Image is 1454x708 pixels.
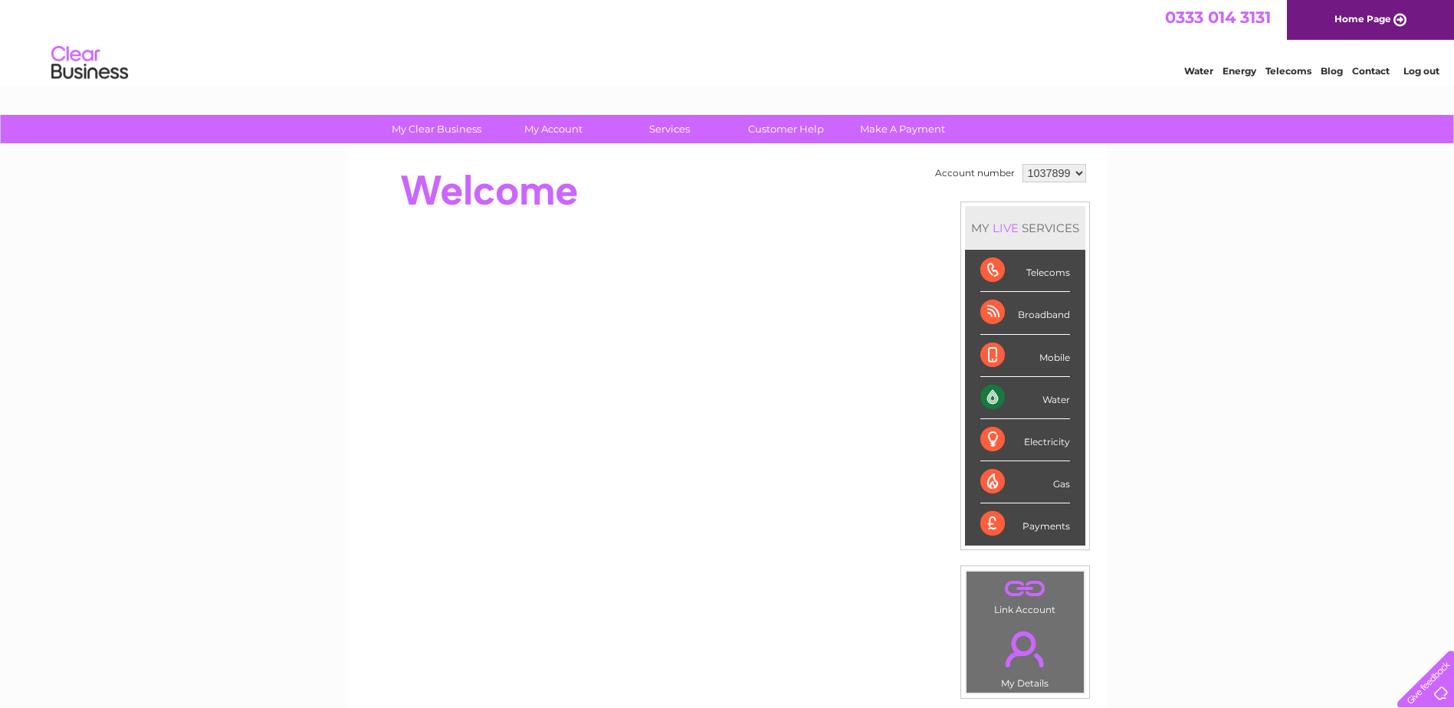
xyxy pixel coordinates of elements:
[1352,65,1390,77] a: Contact
[980,377,1070,419] div: Water
[1265,65,1311,77] a: Telecoms
[980,419,1070,461] div: Electricity
[373,115,500,143] a: My Clear Business
[990,221,1022,235] div: LIVE
[980,461,1070,503] div: Gas
[1403,65,1439,77] a: Log out
[980,335,1070,377] div: Mobile
[1165,8,1271,27] a: 0333 014 3131
[970,575,1080,602] a: .
[723,115,849,143] a: Customer Help
[966,618,1085,693] td: My Details
[839,115,966,143] a: Make A Payment
[366,8,1090,74] div: Clear Business is a trading name of Verastar Limited (registered in [GEOGRAPHIC_DATA] No. 3667643...
[965,206,1085,250] div: MY SERVICES
[980,250,1070,292] div: Telecoms
[1321,65,1343,77] a: Blog
[51,40,129,87] img: logo.png
[1223,65,1256,77] a: Energy
[1184,65,1213,77] a: Water
[931,160,1019,186] td: Account number
[490,115,616,143] a: My Account
[970,622,1080,676] a: .
[606,115,733,143] a: Services
[980,503,1070,545] div: Payments
[966,571,1085,619] td: Link Account
[980,292,1070,334] div: Broadband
